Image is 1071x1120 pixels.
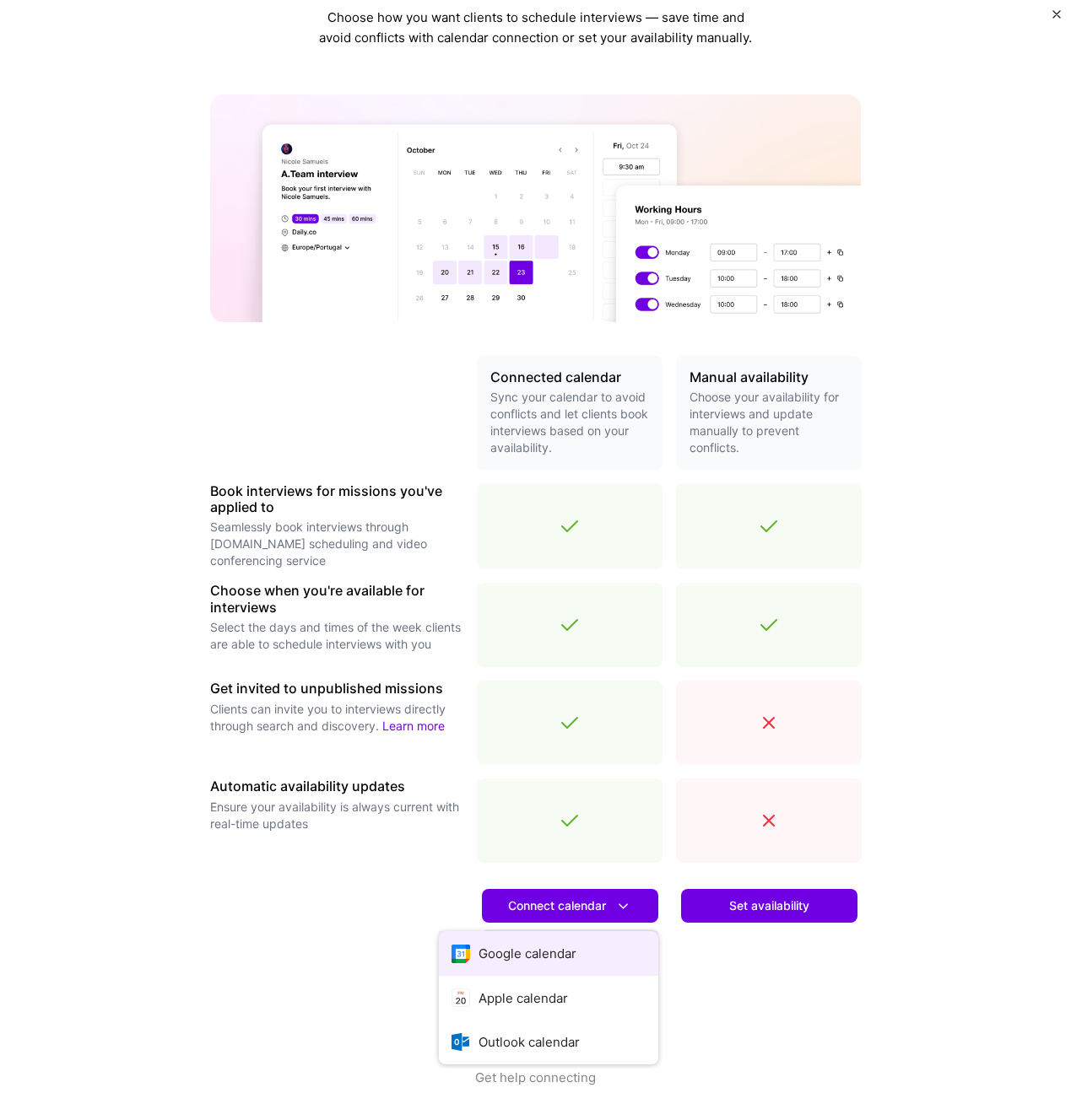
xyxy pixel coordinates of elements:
button: Set availability [681,889,857,923]
span: Connect calendar [508,897,632,915]
h3: Manual availability [690,369,848,385]
p: Seamlessly book interviews through [DOMAIN_NAME] scheduling and video conferencing service [210,519,463,569]
p: Select the days and times of the week clients are able to schedule interviews with you [210,619,463,653]
h3: Choose when you're available for interviews [210,583,463,615]
i: icon AppleCalendar [452,988,471,1008]
img: A.Team calendar banner [210,94,862,322]
h3: Book interviews for missions you've applied to [210,483,463,515]
i: icon OutlookCalendar [452,1032,471,1052]
i: icon DownArrowWhite [614,897,632,915]
h3: Connected calendar [490,369,649,385]
p: Choose how you want clients to schedule interviews — save time and avoid conflicts with calendar ... [316,8,755,48]
button: Google calendar [439,931,658,976]
p: Choose your availability for interviews and update manually to prevent conflicts. [690,389,848,456]
span: Set availability [729,897,809,914]
p: Sync your calendar to avoid conflicts and let clients book interviews based on your availability. [490,389,649,456]
p: Ensure your availability is always current with real-time updates [210,799,463,832]
i: icon Google [452,944,471,963]
p: Clients can invite you to interviews directly through search and discovery. [210,701,463,735]
a: Learn more [482,929,658,963]
h3: Automatic availability updates [210,778,463,794]
button: Outlook calendar [439,1020,658,1064]
h3: Get invited to unpublished missions [210,681,463,697]
button: Apple calendar [439,976,658,1020]
button: Connect calendar [482,889,658,923]
button: Close [1052,10,1061,28]
button: Get help connecting [475,1069,596,1120]
a: Learn more [382,719,445,733]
